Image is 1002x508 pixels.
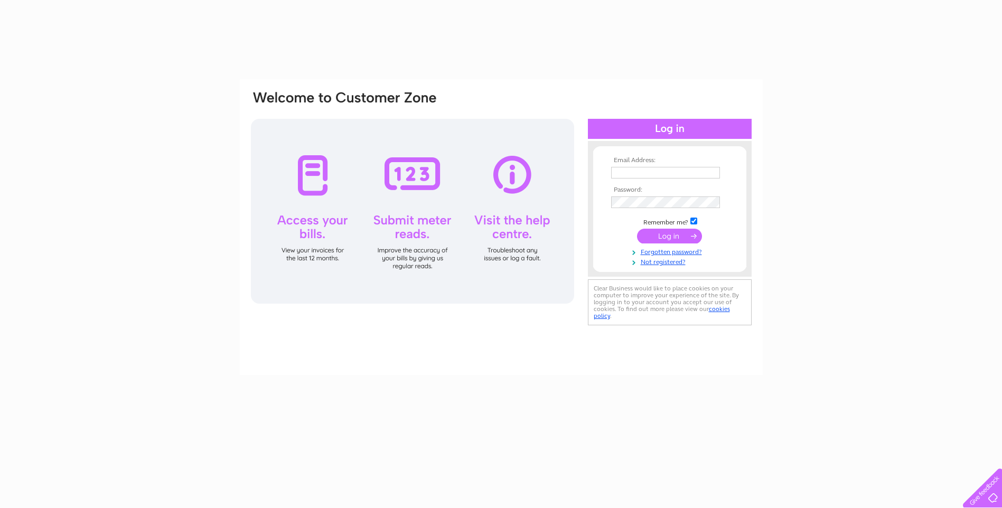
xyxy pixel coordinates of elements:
[608,216,731,227] td: Remember me?
[611,246,731,256] a: Forgotten password?
[611,256,731,266] a: Not registered?
[637,229,702,243] input: Submit
[588,279,752,325] div: Clear Business would like to place cookies on your computer to improve your experience of the sit...
[608,157,731,164] th: Email Address:
[608,186,731,194] th: Password:
[594,305,730,319] a: cookies policy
